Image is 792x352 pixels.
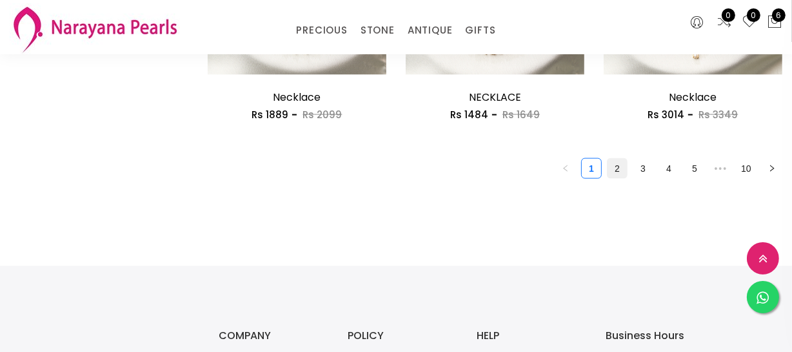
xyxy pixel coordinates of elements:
li: 5 [684,158,705,179]
span: right [768,165,776,172]
a: 4 [659,159,678,178]
a: ANTIQUE [408,21,453,40]
span: ••• [710,158,731,179]
a: 5 [685,159,704,178]
li: 10 [736,158,757,179]
a: PRECIOUS [296,21,347,40]
li: Next 5 Pages [710,158,731,179]
span: Rs 3349 [698,108,738,121]
li: Next Page [762,158,782,179]
span: Rs 1889 [252,108,288,121]
a: 2 [608,159,627,178]
a: 3 [633,159,653,178]
a: 1 [582,159,601,178]
a: NECKLACE [469,90,521,105]
a: Necklace [669,90,717,105]
span: Rs 3014 [648,108,684,121]
span: 0 [722,8,735,22]
span: Rs 2099 [302,108,342,121]
a: 0 [742,14,757,31]
li: 3 [633,158,653,179]
a: Necklace [273,90,321,105]
li: 1 [581,158,602,179]
a: 10 [737,159,756,178]
button: left [555,158,576,179]
span: Rs 1649 [502,108,540,121]
span: 6 [772,8,786,22]
li: 4 [658,158,679,179]
a: GIFTS [465,21,495,40]
span: 0 [747,8,760,22]
span: left [562,165,569,172]
h3: COMPANY [219,331,322,341]
button: right [762,158,782,179]
li: 2 [607,158,628,179]
span: Rs 1484 [450,108,488,121]
a: STONE [361,21,395,40]
h3: Business Hours [606,331,709,341]
a: 0 [717,14,732,31]
h3: HELP [477,331,580,341]
h3: POLICY [348,331,451,341]
button: 6 [767,14,782,31]
li: Previous Page [555,158,576,179]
